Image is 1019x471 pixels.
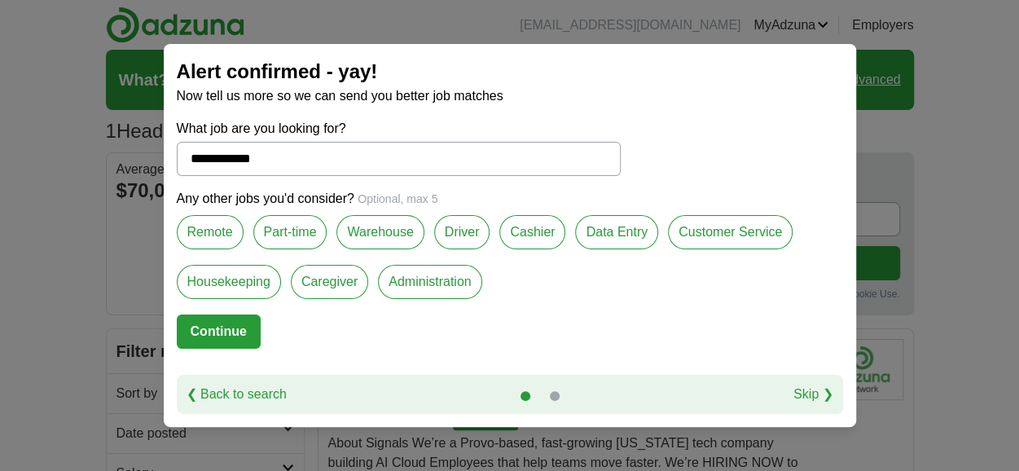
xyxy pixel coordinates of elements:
[253,215,327,249] label: Part-time
[668,215,793,249] label: Customer Service
[336,215,424,249] label: Warehouse
[177,189,843,209] p: Any other jobs you'd consider?
[793,385,833,404] a: Skip ❯
[177,315,261,349] button: Continue
[499,215,565,249] label: Cashier
[177,265,281,299] label: Housekeeping
[187,385,287,404] a: ❮ Back to search
[434,215,490,249] label: Driver
[177,57,843,86] h2: Alert confirmed - yay!
[177,119,621,139] label: What job are you looking for?
[358,192,437,205] span: Optional, max 5
[575,215,658,249] label: Data Entry
[177,215,244,249] label: Remote
[378,265,481,299] label: Administration
[291,265,368,299] label: Caregiver
[177,86,843,106] p: Now tell us more so we can send you better job matches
